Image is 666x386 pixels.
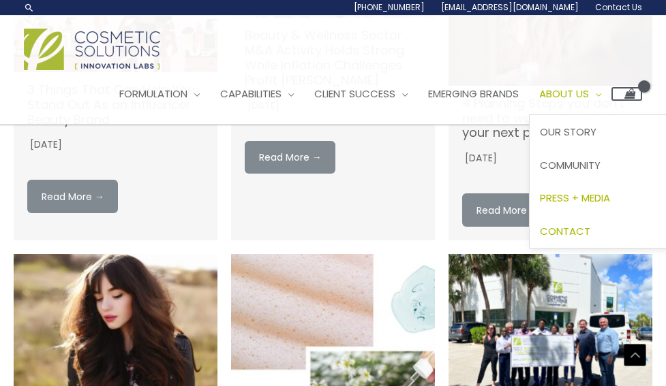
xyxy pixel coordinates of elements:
[99,74,642,114] nav: Site Navigation
[220,86,282,101] span: Capabilities
[109,74,210,114] a: Formulation
[595,1,642,13] span: Contact Us
[245,141,335,174] a: Read More → (opens in a new tab)
[119,86,187,101] span: Formulation
[540,224,590,238] span: Contact
[529,74,611,114] a: About Us
[418,74,529,114] a: Emerging Brands
[611,87,642,101] a: View Shopping Cart, empty
[210,74,304,114] a: Capabilities
[540,125,596,139] span: Our Story
[441,1,579,13] span: [EMAIL_ADDRESS][DOMAIN_NAME]
[24,2,35,13] a: Search icon link
[462,150,497,166] time: [DATE]
[462,193,553,227] a: Read More → (opens in a new tab)
[304,74,418,114] a: Client Success
[314,86,395,101] span: Client Success
[27,180,118,213] a: Read More → (opens in a new tab)
[539,86,589,101] span: About Us
[27,137,62,152] time: [DATE]
[540,158,601,172] span: Community
[24,29,160,70] img: Cosmetic Solutions Logo
[428,86,519,101] span: Emerging Brands
[540,191,610,205] span: Press + Media
[354,1,425,13] span: [PHONE_NUMBER]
